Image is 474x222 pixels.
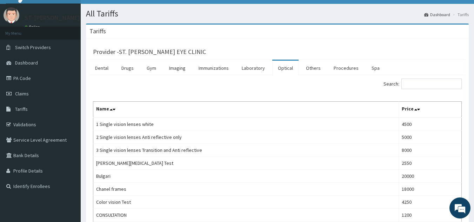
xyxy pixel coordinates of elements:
[383,79,462,89] label: Search:
[300,61,326,75] a: Others
[399,102,461,118] th: Price
[399,170,461,183] td: 20000
[93,183,399,196] td: Chanel frames
[401,79,462,89] input: Search:
[93,102,399,118] th: Name
[116,61,139,75] a: Drugs
[15,60,38,66] span: Dashboard
[424,12,450,18] a: Dashboard
[163,61,191,75] a: Imaging
[93,131,399,144] td: 2 Single vision lenses Anti reflective only
[399,209,461,222] td: 1200
[272,61,299,75] a: Optical
[41,66,97,137] span: We're online!
[193,61,234,75] a: Immunizations
[25,25,41,29] a: Online
[93,209,399,222] td: CONSULTATION
[93,196,399,209] td: Color vision Test
[115,4,132,20] div: Minimize live chat window
[4,7,19,23] img: User Image
[451,12,469,18] li: Tariffs
[236,61,271,75] a: Laboratory
[328,61,364,75] a: Procedures
[399,157,461,170] td: 2550
[399,131,461,144] td: 5000
[93,49,206,55] h3: Provider - ST. [PERSON_NAME] EYE CLINIC
[89,61,114,75] a: Dental
[141,61,162,75] a: Gym
[93,170,399,183] td: Bulgari
[4,148,134,172] textarea: Type your message and hit 'Enter'
[36,39,118,48] div: Chat with us now
[399,144,461,157] td: 8000
[25,15,110,21] p: ST. [PERSON_NAME] EYE CLINIC
[93,117,399,131] td: 1 Single vision lenses white
[15,44,51,51] span: Switch Providers
[89,28,106,34] h3: Tariffs
[366,61,385,75] a: Spa
[399,183,461,196] td: 18000
[86,9,469,18] h1: All Tariffs
[399,117,461,131] td: 4500
[399,196,461,209] td: 4250
[15,106,28,112] span: Tariffs
[15,90,29,97] span: Claims
[93,144,399,157] td: 3 Single vision lenses Transition and Anti reflective
[13,35,28,53] img: d_794563401_company_1708531726252_794563401
[93,157,399,170] td: [PERSON_NAME][MEDICAL_DATA] Test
